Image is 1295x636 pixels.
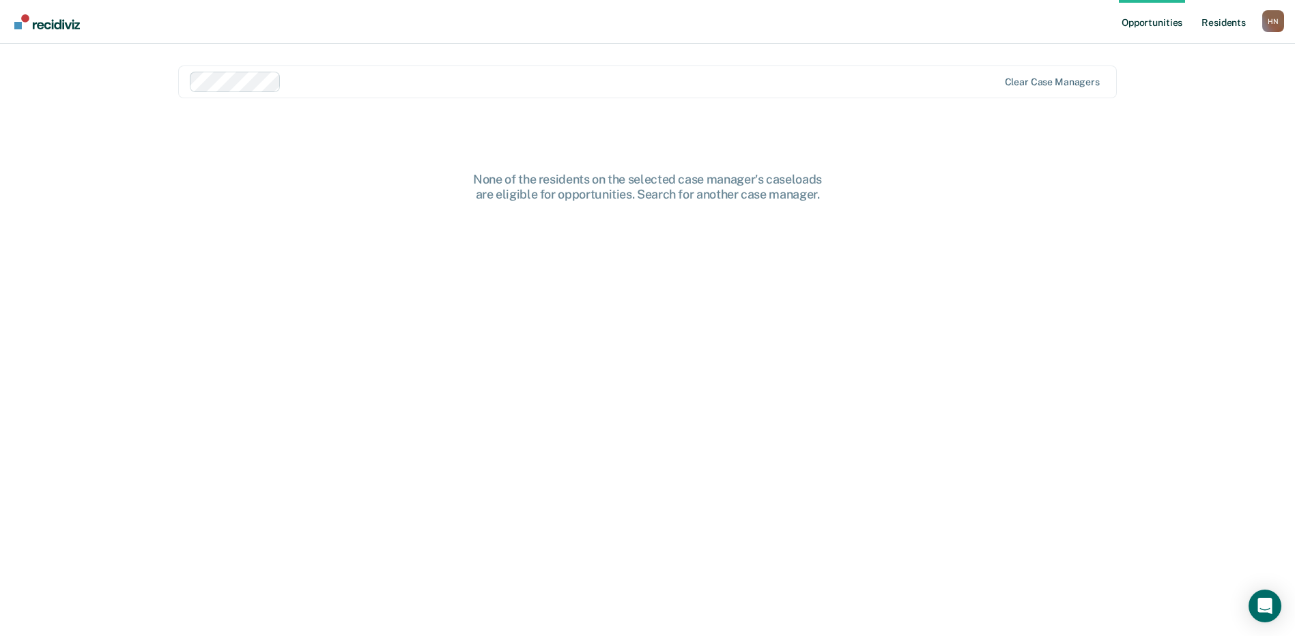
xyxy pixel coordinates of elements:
div: H N [1262,10,1284,32]
div: Open Intercom Messenger [1249,590,1281,622]
img: Recidiviz [14,14,80,29]
div: Clear case managers [1005,76,1100,88]
div: None of the residents on the selected case manager's caseloads are eligible for opportunities. Se... [429,172,866,201]
button: Profile dropdown button [1262,10,1284,32]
